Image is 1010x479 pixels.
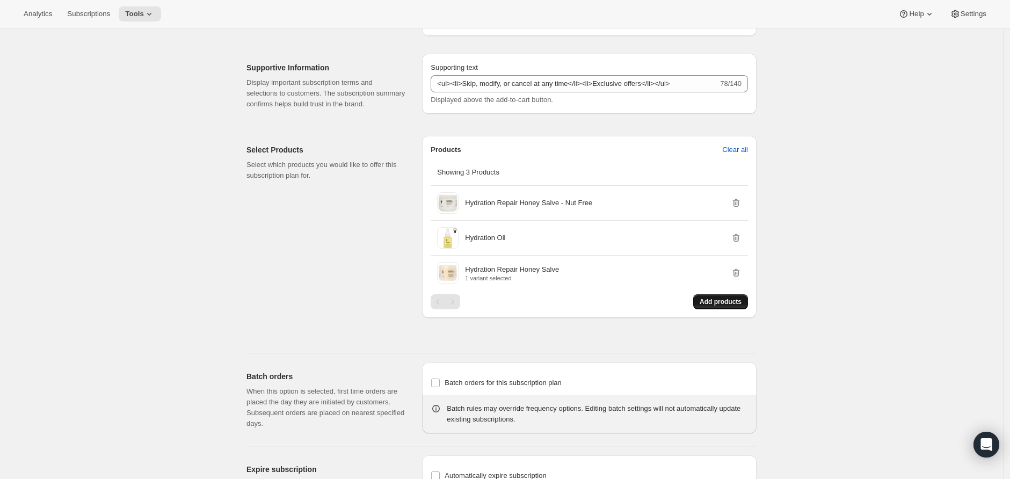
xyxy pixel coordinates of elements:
div: Batch rules may override frequency options. Editing batch settings will not automatically update ... [447,403,748,425]
input: No obligation, modify or cancel your subscription anytime. [431,75,718,92]
span: Help [909,10,924,18]
span: Tools [125,10,144,18]
h2: Select Products [246,144,405,155]
button: Subscriptions [61,6,117,21]
p: 1 variant selected [465,275,559,281]
img: Hydration Repair Honey Salve - Nut Free [437,192,459,214]
p: Display important subscription terms and selections to customers. The subscription summary confir... [246,77,405,110]
img: Hydration Repair Honey Salve [437,262,459,284]
div: Open Intercom Messenger [973,432,999,458]
h2: Expire subscription [246,464,405,475]
span: Settings [961,10,986,18]
h2: Supportive Information [246,62,405,73]
span: Clear all [722,144,748,155]
h2: Batch orders [246,371,405,382]
button: Help [892,6,941,21]
p: Hydration Oil [465,233,505,243]
button: Clear all [716,141,754,158]
img: Hydration Oil [437,227,459,249]
span: Showing 3 Products [437,168,499,176]
p: Select which products you would like to offer this subscription plan for. [246,159,405,181]
p: Hydration Repair Honey Salve [465,264,559,275]
span: Add products [700,297,742,306]
span: Subscriptions [67,10,110,18]
p: Hydration Repair Honey Salve - Nut Free [465,198,592,208]
p: When this option is selected, first time orders are placed the day they are initiated by customer... [246,386,405,429]
button: Settings [943,6,993,21]
span: Analytics [24,10,52,18]
button: Tools [119,6,161,21]
p: Products [431,144,461,155]
button: Add products [693,294,748,309]
button: Analytics [17,6,59,21]
nav: Pagination [431,294,460,309]
span: Displayed above the add-to-cart button. [431,96,553,104]
span: Supporting text [431,63,477,71]
span: Batch orders for this subscription plan [445,379,562,387]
